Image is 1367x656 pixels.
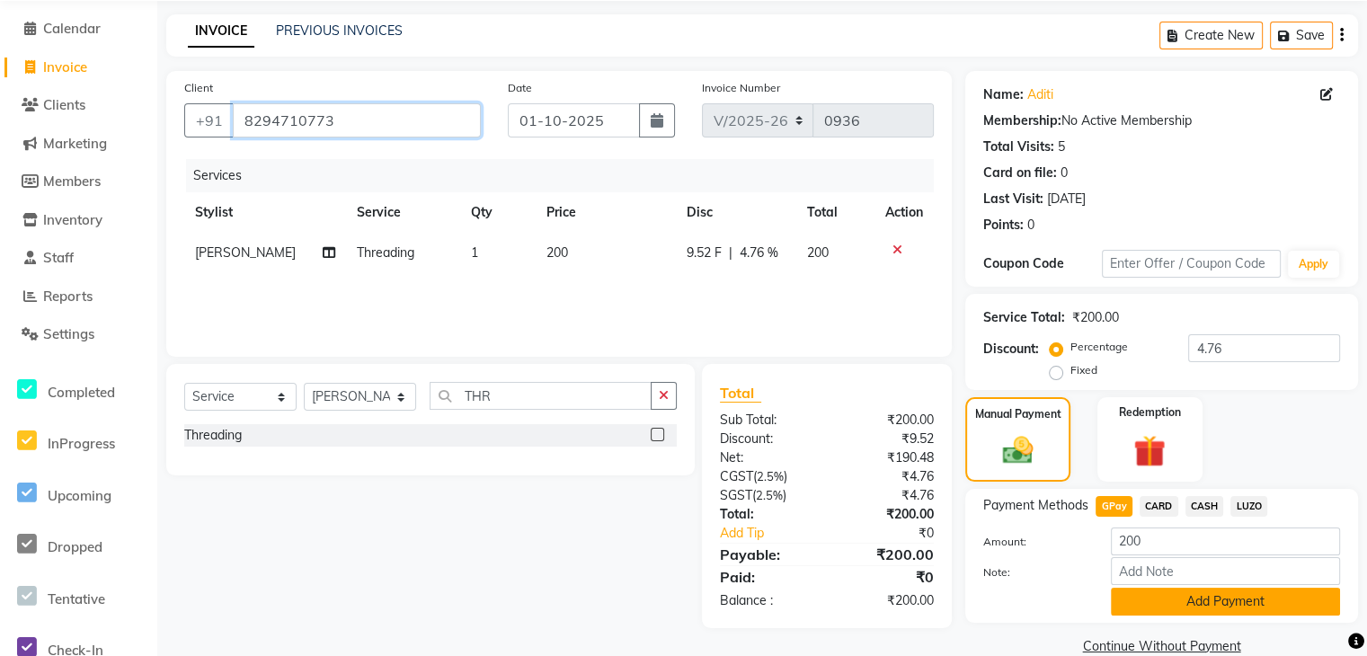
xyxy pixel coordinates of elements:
[4,58,153,78] a: Invoice
[43,96,85,113] span: Clients
[827,486,947,505] div: ₹4.76
[1111,588,1340,616] button: Add Payment
[827,467,947,486] div: ₹4.76
[706,448,827,467] div: Net:
[536,192,676,233] th: Price
[43,249,74,266] span: Staff
[184,103,235,137] button: +91
[983,111,1340,130] div: No Active Membership
[706,486,827,505] div: ( )
[4,324,153,345] a: Settings
[720,487,752,503] span: SGST
[1119,404,1181,421] label: Redemption
[1027,216,1034,235] div: 0
[720,384,761,403] span: Total
[1102,250,1281,278] input: Enter Offer / Coupon Code
[43,211,102,228] span: Inventory
[983,137,1054,156] div: Total Visits:
[357,244,414,261] span: Threading
[1270,22,1333,49] button: Save
[983,254,1102,273] div: Coupon Code
[4,19,153,40] a: Calendar
[1070,339,1128,355] label: Percentage
[706,505,827,524] div: Total:
[460,192,536,233] th: Qty
[1111,557,1340,585] input: Add Note
[706,411,827,430] div: Sub Total:
[43,288,93,305] span: Reports
[676,192,796,233] th: Disc
[184,80,213,96] label: Client
[430,382,652,410] input: Search or Scan
[1047,190,1086,208] div: [DATE]
[740,244,778,262] span: 4.76 %
[847,524,947,543] div: ₹0
[43,58,87,75] span: Invoice
[1123,431,1176,471] img: _gift.svg
[1140,496,1178,517] span: CARD
[983,340,1039,359] div: Discount:
[4,95,153,116] a: Clients
[471,244,478,261] span: 1
[1159,22,1263,49] button: Create New
[48,384,115,401] span: Completed
[233,103,481,137] input: Search by Name/Mobile/Email/Code
[4,172,153,192] a: Members
[729,244,732,262] span: |
[1096,496,1132,517] span: GPay
[874,192,934,233] th: Action
[188,15,254,48] a: INVOICE
[1230,496,1267,517] span: LUZO
[807,244,829,261] span: 200
[969,637,1354,656] a: Continue Without Payment
[702,80,780,96] label: Invoice Number
[796,192,874,233] th: Total
[186,159,947,192] div: Services
[983,164,1057,182] div: Card on file:
[983,85,1024,104] div: Name:
[43,173,101,190] span: Members
[48,590,105,607] span: Tentative
[48,487,111,504] span: Upcoming
[4,134,153,155] a: Marketing
[184,192,346,233] th: Stylist
[48,435,115,452] span: InProgress
[974,406,1061,422] label: Manual Payment
[1027,85,1053,104] a: Aditi
[827,591,947,610] div: ₹200.00
[687,244,722,262] span: 9.52 F
[756,488,783,502] span: 2.5%
[1072,308,1119,327] div: ₹200.00
[993,433,1043,468] img: _cash.svg
[1185,496,1224,517] span: CASH
[983,496,1088,515] span: Payment Methods
[970,564,1097,581] label: Note:
[970,534,1097,550] label: Amount:
[706,566,827,588] div: Paid:
[48,538,102,555] span: Dropped
[43,20,101,37] span: Calendar
[827,448,947,467] div: ₹190.48
[184,426,242,445] div: Threading
[827,430,947,448] div: ₹9.52
[983,216,1024,235] div: Points:
[195,244,296,261] span: [PERSON_NAME]
[827,411,947,430] div: ₹200.00
[276,22,403,39] a: PREVIOUS INVOICES
[827,505,947,524] div: ₹200.00
[546,244,568,261] span: 200
[1058,137,1065,156] div: 5
[1288,251,1339,278] button: Apply
[757,469,784,483] span: 2.5%
[43,325,94,342] span: Settings
[706,467,827,486] div: ( )
[706,591,827,610] div: Balance :
[4,248,153,269] a: Staff
[983,111,1061,130] div: Membership:
[706,544,827,565] div: Payable:
[346,192,459,233] th: Service
[43,135,107,152] span: Marketing
[827,544,947,565] div: ₹200.00
[983,190,1043,208] div: Last Visit:
[4,210,153,231] a: Inventory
